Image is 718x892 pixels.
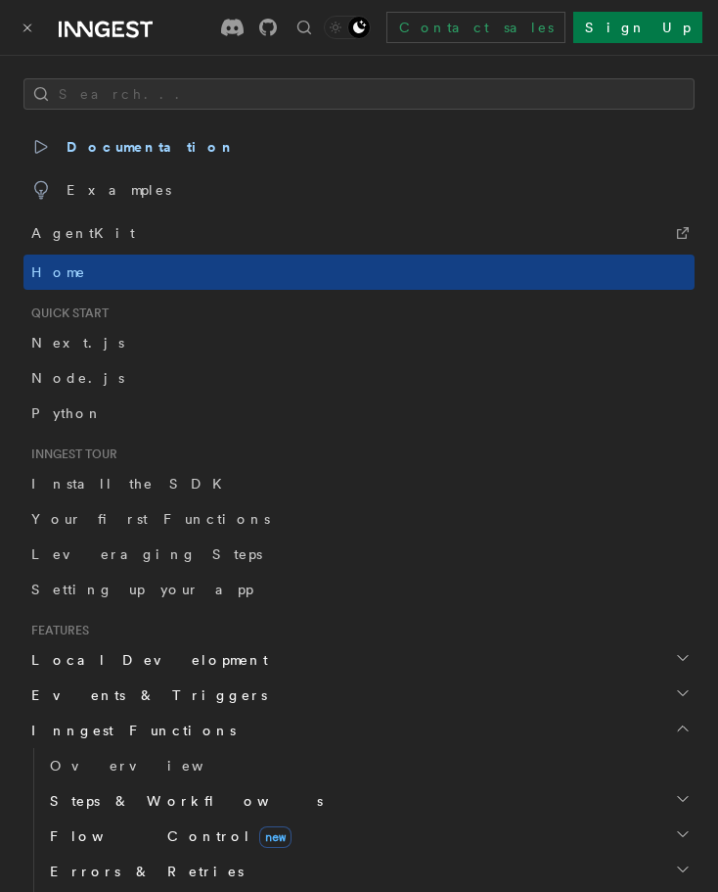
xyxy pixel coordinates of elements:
span: Inngest tour [23,446,117,462]
span: AgentKit [31,219,135,247]
a: Setting up your app [23,572,695,607]
span: Inngest Functions [23,721,236,740]
a: Contact sales [386,12,565,43]
span: Local Development [23,650,268,670]
span: new [259,826,292,848]
button: Search... [23,78,695,110]
span: Next.js [31,335,124,351]
a: Install the SDK [23,466,695,501]
span: Node.js [31,370,124,386]
button: Flow Controlnew [42,819,695,854]
a: Your first Functions [23,501,695,537]
span: Leveraging Steps [31,546,262,562]
button: Toggle dark mode [324,16,371,39]
span: Documentation [31,133,236,161]
span: Events & Triggers [23,685,267,705]
a: Python [23,396,695,431]
span: Python [31,405,103,421]
span: Install the SDK [31,476,234,492]
button: Events & Triggers [23,678,695,713]
a: Documentation [23,125,695,168]
a: Overview [42,748,695,783]
a: Examples [23,168,695,211]
span: Examples [31,176,171,204]
span: Steps & Workflows [42,791,323,811]
a: Leveraging Steps [23,537,695,572]
button: Local Development [23,642,695,678]
a: AgentKit [23,211,695,255]
button: Inngest Functions [23,713,695,748]
a: Node.js [23,360,695,396]
button: Toggle navigation [16,16,39,39]
span: Quick start [23,305,109,321]
span: Errors & Retries [42,862,244,881]
span: Features [23,623,89,638]
span: Your first Functions [31,511,270,527]
span: Overview [50,758,251,774]
button: Steps & Workflows [42,783,695,819]
button: Errors & Retries [42,854,695,889]
span: Setting up your app [31,582,253,597]
span: Home [31,262,86,282]
a: Next.js [23,325,695,360]
a: Home [23,255,695,290]
button: Find something... [292,16,316,39]
a: Sign Up [573,12,702,43]
span: Flow Control [42,826,292,846]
